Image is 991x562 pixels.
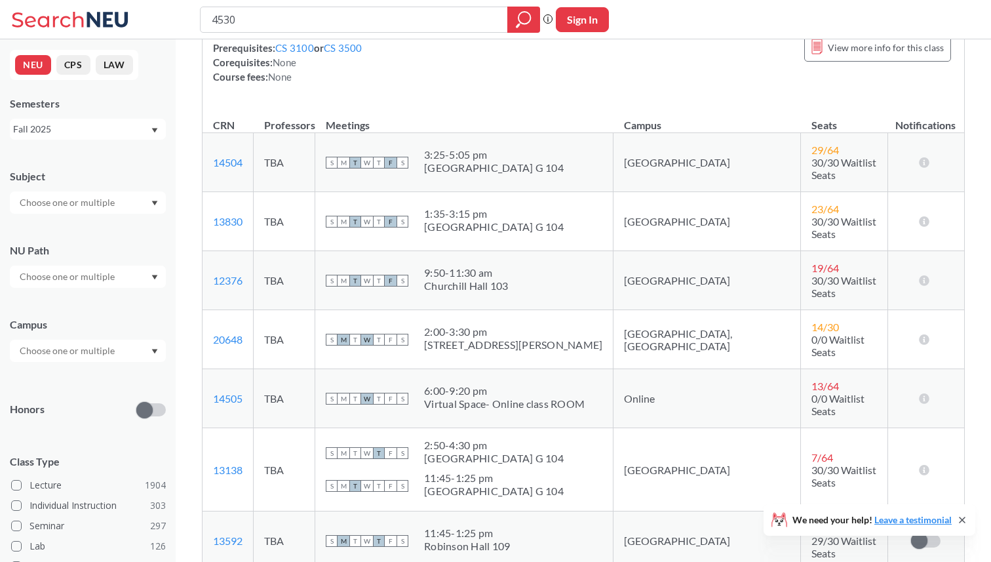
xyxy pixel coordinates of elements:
span: T [373,275,385,287]
div: 3:25 - 5:05 pm [424,148,564,161]
label: Seminar [11,517,166,534]
span: 19 / 64 [811,262,839,274]
span: T [373,480,385,492]
span: 297 [150,519,166,533]
svg: Dropdown arrow [151,201,158,206]
span: None [273,56,296,68]
button: Sign In [556,7,609,32]
a: 20648 [213,333,243,346]
span: 126 [150,539,166,553]
div: Robinson Hall 109 [424,540,510,553]
span: 29/30 Waitlist Seats [811,534,876,559]
input: Choose one or multiple [13,269,123,285]
div: Dropdown arrow [10,266,166,288]
span: 23 / 64 [811,203,839,215]
div: 6:00 - 9:20 pm [424,384,585,397]
span: S [397,157,408,169]
span: M [338,447,349,459]
span: M [338,535,349,547]
span: View more info for this class [828,39,944,56]
span: W [361,157,373,169]
div: [GEOGRAPHIC_DATA] G 104 [424,220,564,233]
div: NUPaths: Prerequisites: or Corequisites: Course fees: [213,26,436,84]
svg: magnifying glass [516,10,532,29]
td: TBA [254,251,315,310]
span: S [326,334,338,346]
div: 1:35 - 3:15 pm [424,207,564,220]
span: 13 / 64 [811,380,839,392]
span: W [361,334,373,346]
td: [GEOGRAPHIC_DATA] [613,192,801,251]
span: S [326,216,338,228]
span: W [361,275,373,287]
span: 29 / 64 [811,144,839,156]
div: 2:50 - 4:30 pm [424,439,564,452]
div: 9:50 - 11:30 am [424,266,509,279]
div: 11:45 - 1:25 pm [424,472,564,485]
span: S [326,480,338,492]
div: [GEOGRAPHIC_DATA] G 104 [424,452,564,465]
span: W [361,447,373,459]
span: W [361,535,373,547]
input: Choose one or multiple [13,195,123,211]
span: S [397,393,408,405]
th: Seats [801,105,887,133]
td: TBA [254,369,315,428]
span: 30/30 Waitlist Seats [811,215,876,240]
a: 14505 [213,392,243,405]
span: 303 [150,498,166,513]
span: T [349,447,361,459]
svg: Dropdown arrow [151,349,158,354]
input: Choose one or multiple [13,343,123,359]
span: S [397,275,408,287]
span: T [373,216,385,228]
div: Churchill Hall 103 [424,279,509,292]
span: S [326,447,338,459]
span: S [397,480,408,492]
a: 14504 [213,156,243,169]
label: Lecture [11,477,166,494]
span: F [385,535,397,547]
button: LAW [96,55,133,75]
label: Lab [11,538,166,555]
th: Notifications [887,105,963,133]
td: [GEOGRAPHIC_DATA] [613,428,801,512]
a: CS 3100 [275,42,314,54]
span: M [338,393,349,405]
div: Semesters [10,96,166,111]
div: [STREET_ADDRESS][PERSON_NAME] [424,338,602,351]
span: 7 / 64 [811,451,833,464]
div: Subject [10,169,166,184]
span: 14 / 30 [811,321,839,333]
div: Fall 2025 [13,122,150,136]
span: W [361,480,373,492]
a: 13138 [213,464,243,476]
a: 12376 [213,274,243,287]
td: TBA [254,192,315,251]
div: Fall 2025Dropdown arrow [10,119,166,140]
div: [GEOGRAPHIC_DATA] G 104 [424,161,564,174]
svg: Dropdown arrow [151,128,158,133]
span: S [326,157,338,169]
span: 0/0 Waitlist Seats [811,333,865,358]
span: T [373,447,385,459]
span: F [385,447,397,459]
td: TBA [254,310,315,369]
input: Class, professor, course number, "phrase" [210,9,498,31]
span: W [361,216,373,228]
span: F [385,216,397,228]
span: 0/0 Waitlist Seats [811,392,865,417]
td: TBA [254,428,315,512]
div: Dropdown arrow [10,191,166,214]
span: T [373,393,385,405]
span: S [397,447,408,459]
span: M [338,157,349,169]
span: M [338,480,349,492]
a: 13592 [213,534,243,547]
span: F [385,393,397,405]
div: [GEOGRAPHIC_DATA] G 104 [424,485,564,498]
p: Honors [10,402,45,417]
span: M [338,216,349,228]
span: S [397,535,408,547]
span: Class Type [10,454,166,469]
